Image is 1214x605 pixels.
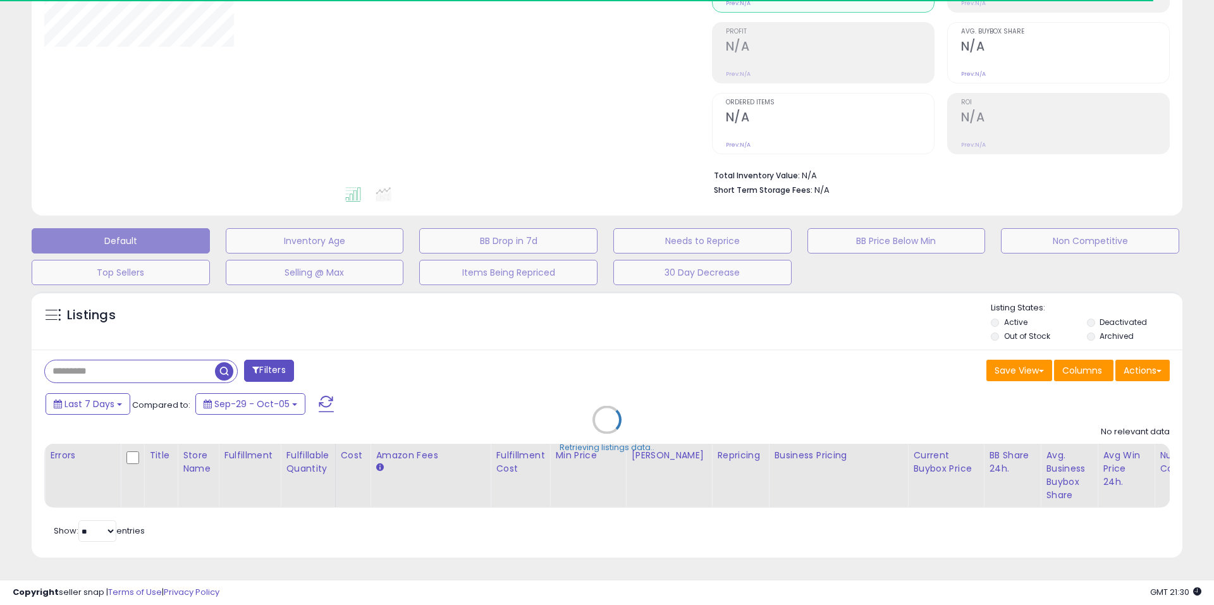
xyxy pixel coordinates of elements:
[1150,586,1201,598] span: 2025-10-13 21:30 GMT
[714,167,1160,182] li: N/A
[32,228,210,254] button: Default
[807,228,986,254] button: BB Price Below Min
[108,586,162,598] a: Terms of Use
[613,228,792,254] button: Needs to Reprice
[613,260,792,285] button: 30 Day Decrease
[560,442,654,453] div: Retrieving listings data..
[961,28,1169,35] span: Avg. Buybox Share
[714,170,800,181] b: Total Inventory Value:
[961,70,986,78] small: Prev: N/A
[726,99,934,106] span: Ordered Items
[961,39,1169,56] h2: N/A
[726,141,751,149] small: Prev: N/A
[961,110,1169,127] h2: N/A
[726,70,751,78] small: Prev: N/A
[961,99,1169,106] span: ROI
[164,586,219,598] a: Privacy Policy
[726,110,934,127] h2: N/A
[32,260,210,285] button: Top Sellers
[814,184,830,196] span: N/A
[13,587,219,599] div: seller snap | |
[726,39,934,56] h2: N/A
[419,228,598,254] button: BB Drop in 7d
[726,28,934,35] span: Profit
[714,185,812,195] b: Short Term Storage Fees:
[961,141,986,149] small: Prev: N/A
[226,228,404,254] button: Inventory Age
[226,260,404,285] button: Selling @ Max
[419,260,598,285] button: Items Being Repriced
[13,586,59,598] strong: Copyright
[1001,228,1179,254] button: Non Competitive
